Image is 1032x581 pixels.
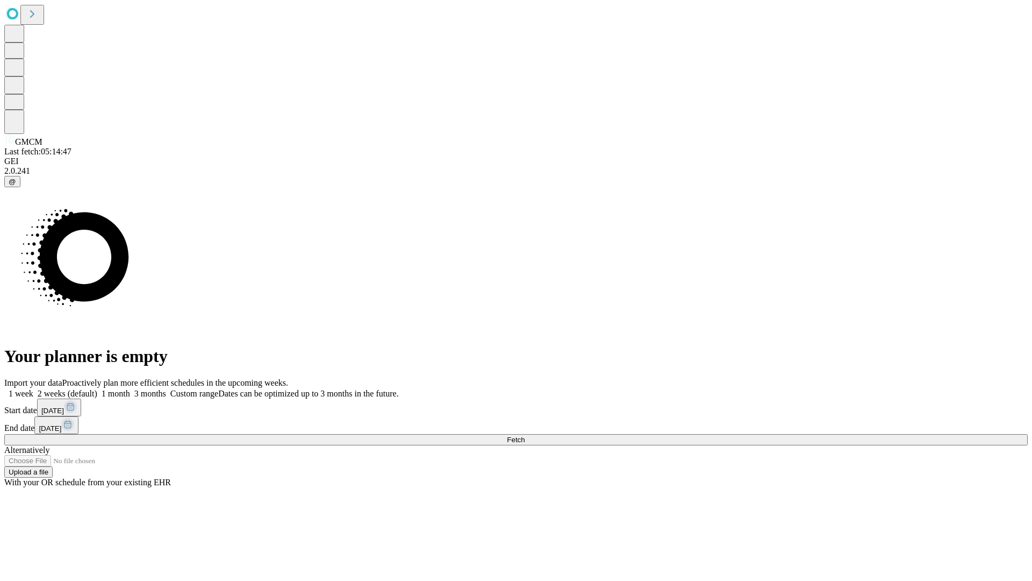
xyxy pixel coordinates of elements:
[4,416,1028,434] div: End date
[4,466,53,478] button: Upload a file
[4,147,71,156] span: Last fetch: 05:14:47
[34,416,78,434] button: [DATE]
[218,389,398,398] span: Dates can be optimized up to 3 months in the future.
[4,346,1028,366] h1: Your planner is empty
[9,178,16,186] span: @
[41,407,64,415] span: [DATE]
[4,157,1028,166] div: GEI
[4,434,1028,445] button: Fetch
[37,399,81,416] button: [DATE]
[4,478,171,487] span: With your OR schedule from your existing EHR
[507,436,525,444] span: Fetch
[62,378,288,387] span: Proactively plan more efficient schedules in the upcoming weeks.
[4,378,62,387] span: Import your data
[170,389,218,398] span: Custom range
[4,445,49,455] span: Alternatively
[4,176,20,187] button: @
[38,389,97,398] span: 2 weeks (default)
[4,166,1028,176] div: 2.0.241
[134,389,166,398] span: 3 months
[9,389,33,398] span: 1 week
[39,424,61,433] span: [DATE]
[15,137,42,146] span: GMCM
[102,389,130,398] span: 1 month
[4,399,1028,416] div: Start date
